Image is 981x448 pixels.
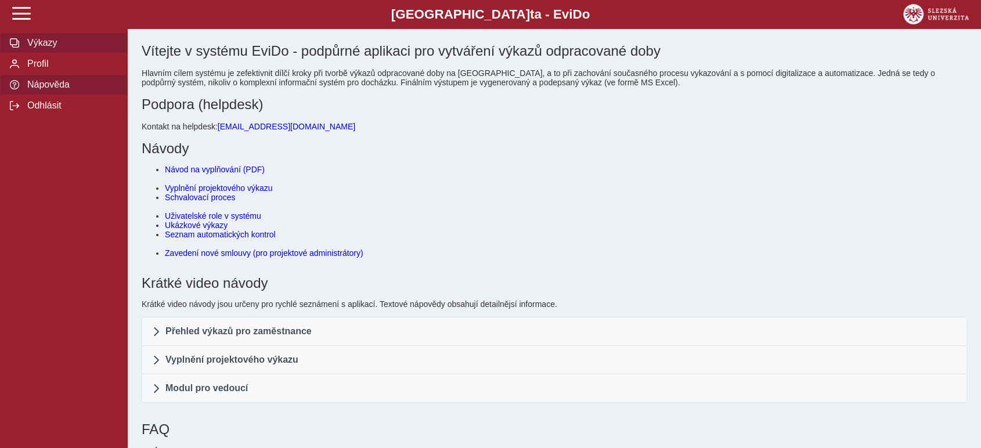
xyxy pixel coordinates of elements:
span: t [530,7,534,21]
span: Odhlásit [24,100,118,111]
h1: FAQ [142,421,967,438]
span: Přehled výkazů pro zaměstnance [165,327,312,336]
span: Vyplnění projektového výkazu [165,355,298,364]
span: Výkazy [24,38,118,48]
h1: Podpora (helpdesk) [142,96,967,113]
h1: Krátké video návody [142,275,967,291]
img: logo_web_su.png [903,4,969,24]
span: Modul pro vedoucí [165,384,248,393]
a: [EMAIL_ADDRESS][DOMAIN_NAME] [218,122,355,131]
h1: Návody [142,140,967,157]
b: [GEOGRAPHIC_DATA] a - Evi [35,7,946,22]
a: Uživatelské role v systému [165,211,261,221]
a: Seznam automatických kontrol [165,230,276,239]
span: Profil [24,59,118,69]
span: D [572,7,582,21]
span: Nápověda [24,80,118,90]
h1: Vítejte v systému EviDo - podpůrné aplikaci pro vytváření výkazů odpracované doby [142,43,967,59]
p: Krátké video návody jsou určeny pro rychlé seznámení s aplikací. Textové nápovědy obsahují detail... [142,299,967,309]
a: Ukázkové výkazy [165,221,228,230]
a: Návod na vyplňování (PDF) [165,165,265,174]
span: o [582,7,590,21]
a: Schvalovací proces [165,193,235,202]
a: Vyplnění projektového výkazu [165,183,272,193]
a: Zavedení nové smlouvy (pro projektové administrátory) [165,248,363,258]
